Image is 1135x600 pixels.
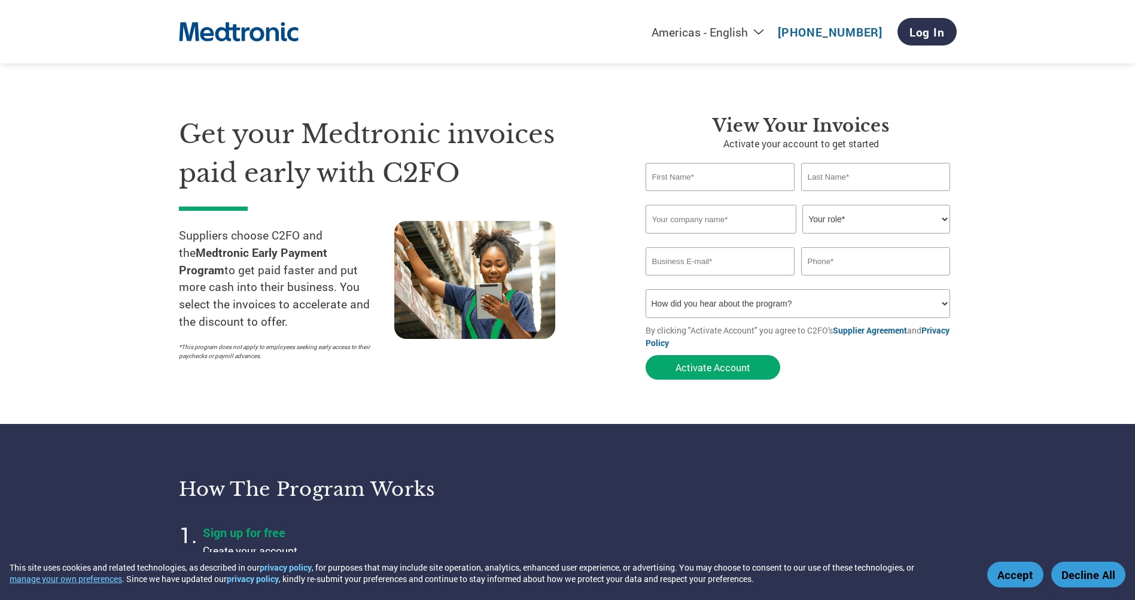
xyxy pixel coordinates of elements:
button: Decline All [1051,562,1125,587]
strong: Medtronic Early Payment Program [179,245,327,277]
h3: View Your Invoices [646,115,957,137]
p: Activate your account to get started [646,137,957,151]
div: Invalid first name or first name is too long [646,192,795,200]
h4: Sign up for free [203,525,502,540]
button: Activate Account [646,355,780,380]
h3: How the program works [179,477,553,501]
p: By clicking "Activate Account" you agree to C2FO's and [646,324,957,349]
input: Invalid Email format [646,247,795,275]
p: Create your account [203,543,502,559]
a: Log In [897,18,957,46]
img: Medtronic [179,16,299,49]
p: *This program does not apply to employees seeking early access to their paychecks or payroll adva... [179,343,382,360]
a: [PHONE_NUMBER] [778,25,883,40]
h1: Get your Medtronic invoices paid early with C2FO [179,115,610,192]
img: supply chain worker [394,221,555,339]
a: privacy policy [227,573,279,584]
div: Inavlid Phone Number [801,277,951,284]
button: manage your own preferences [10,573,122,584]
a: privacy policy [260,562,312,573]
input: Last Name* [801,163,951,191]
div: Invalid company name or company name is too long [646,235,951,243]
input: Your company name* [646,205,796,234]
a: Supplier Agreement [833,325,907,336]
div: Invalid last name or last name is too long [801,192,951,200]
select: Title/Role [802,205,950,234]
p: Suppliers choose C2FO and the to get paid faster and put more cash into their business. You selec... [179,227,394,331]
button: Accept [987,562,1043,587]
input: Phone* [801,247,951,275]
div: Inavlid Email Address [646,277,795,284]
div: This site uses cookies and related technologies, as described in our , for purposes that may incl... [10,562,970,584]
input: First Name* [646,163,795,191]
a: Privacy Policy [646,325,950,349]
